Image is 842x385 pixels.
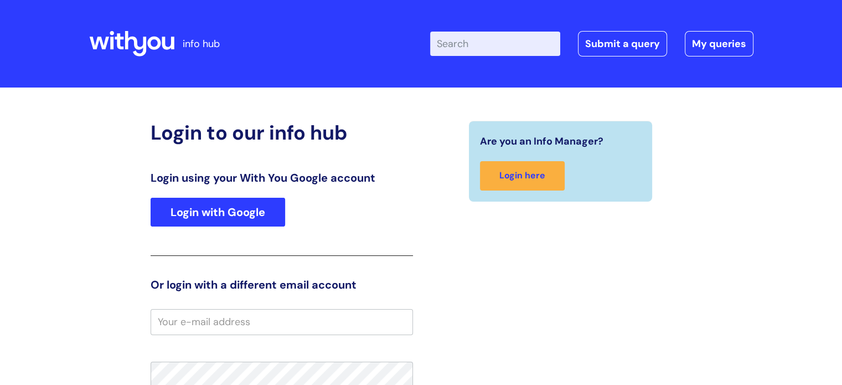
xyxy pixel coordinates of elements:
[183,35,220,53] p: info hub
[480,132,603,150] span: Are you an Info Manager?
[151,121,413,145] h2: Login to our info hub
[480,161,565,191] a: Login here
[430,32,560,56] input: Search
[151,198,285,227] a: Login with Google
[685,31,753,57] a: My queries
[578,31,667,57] a: Submit a query
[151,309,413,335] input: Your e-mail address
[151,171,413,184] h3: Login using your With You Google account
[151,278,413,291] h3: Or login with a different email account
